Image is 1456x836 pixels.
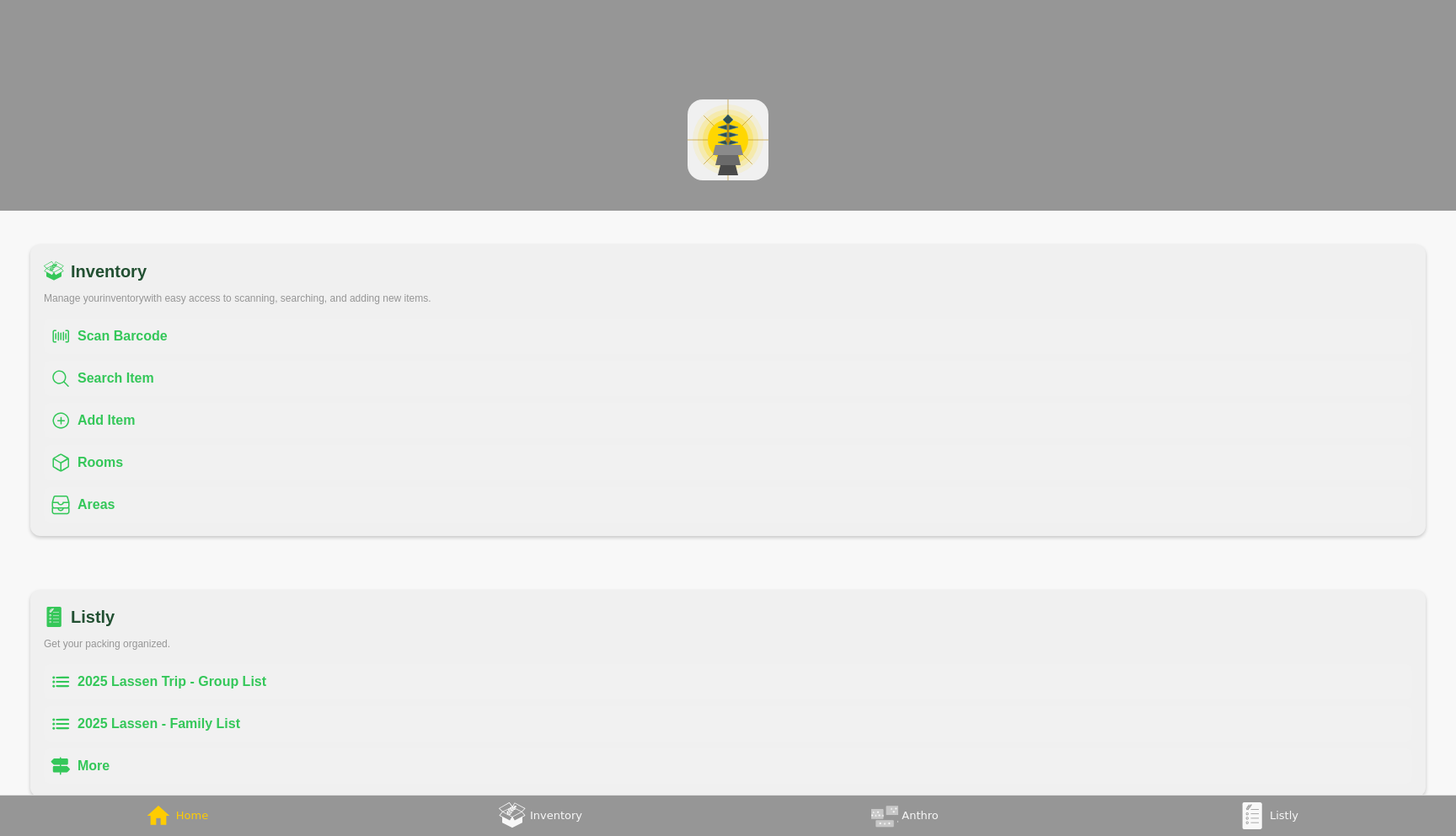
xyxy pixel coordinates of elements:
[78,756,110,776] div: More
[51,671,71,693] div: 
[51,410,71,431] div: 
[71,603,115,630] div: Listly
[78,453,123,473] div: Rooms
[44,292,1412,305] div: Manage your inventory with easy access to scanning, searching, and adding new items.
[78,326,168,346] div: Scan Barcode
[176,806,208,826] div: Home
[51,755,71,777] div: 
[51,713,71,735] div: 
[44,261,64,281] img: inventory.c50c0bc86b0caf62a3cc908b18460b50.svg
[677,89,779,190] img: app-logo.5e19667ef57387a021358fde3bf427e2.svg
[78,368,154,389] div: Search Item
[78,714,240,734] div: 2025 Lassen - Family List
[71,258,147,285] div: Inventory
[902,806,938,826] div: Anthro
[44,637,1412,651] div: Get your packing organized.
[51,452,71,474] div: 
[78,410,135,431] div: Add Item
[51,367,71,389] div: 
[1270,806,1298,826] div: Listly
[530,806,582,826] div: Inventory
[44,607,64,627] img: listly-icon.f8b651f8f47f473fb98dc3aba1713b39.svg
[78,672,266,692] div: 2025 Lassen Trip - Group List
[51,325,71,347] div: 
[78,495,115,515] div: Areas
[51,494,71,516] div: 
